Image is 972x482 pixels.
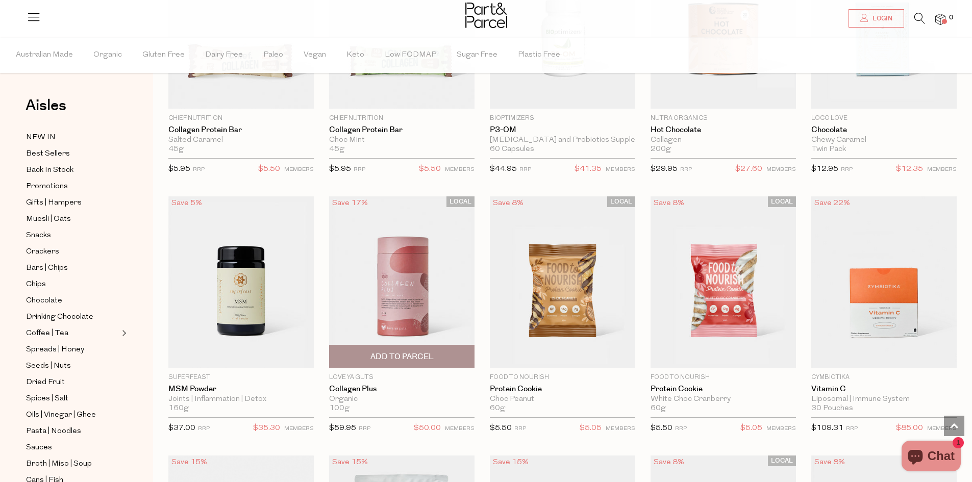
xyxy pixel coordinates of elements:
span: Spices | Salt [26,393,68,405]
div: Collagen [651,136,796,145]
span: LOCAL [446,196,475,207]
p: Food to Nourish [651,373,796,382]
p: Nutra Organics [651,114,796,123]
span: Promotions [26,181,68,193]
a: Back In Stock [26,164,119,176]
small: RRP [359,426,370,432]
span: $109.31 [811,424,843,432]
span: Sauces [26,442,52,454]
span: Drinking Chocolate [26,311,93,323]
small: RRP [675,426,687,432]
span: Spreads | Honey [26,344,84,356]
a: MSM Powder [168,385,314,394]
a: Gifts | Hampers [26,196,119,209]
span: 45g [168,145,184,154]
span: Back In Stock [26,164,73,176]
a: Collagen Protein Bar [168,125,314,135]
span: Gifts | Hampers [26,197,82,209]
span: Crackers [26,246,59,258]
small: RRP [193,167,205,172]
span: Twin Pack [811,145,846,154]
small: MEMBERS [606,426,635,432]
p: Cymbiotika [811,373,957,382]
span: Seeds | Nuts [26,360,71,372]
small: MEMBERS [445,426,475,432]
a: Oils | Vinegar | Ghee [26,409,119,421]
a: Promotions [26,180,119,193]
span: LOCAL [768,455,796,466]
a: Collagen Protein Bar [329,125,475,135]
small: RRP [846,426,858,432]
small: RRP [680,167,692,172]
span: Aisles [26,94,66,117]
span: 30 Pouches [811,404,853,413]
span: $59.95 [329,424,356,432]
span: $5.05 [740,422,762,435]
p: Love Ya Guts [329,373,475,382]
span: 0 [946,13,956,22]
a: Seeds | Nuts [26,360,119,372]
img: MSM Powder [168,196,314,367]
div: [MEDICAL_DATA] and Probiotics Supplements [490,136,635,145]
inbox-online-store-chat: Shopify online store chat [899,441,964,474]
a: Snacks [26,229,119,242]
span: $5.50 [419,163,441,176]
span: Vegan [304,37,326,73]
div: Save 17% [329,196,371,210]
span: Coffee | Tea [26,327,68,340]
span: Broth | Miso | Soup [26,458,92,470]
div: Joints | Inflammation | Detox [168,395,314,404]
a: Protein Cookie [490,385,635,394]
img: Vitamin C [811,196,957,367]
span: Gluten Free [142,37,185,73]
div: Save 8% [811,455,848,469]
div: Save 15% [168,455,210,469]
span: Best Sellers [26,148,70,160]
a: NEW IN [26,131,119,144]
div: Chewy Caramel [811,136,957,145]
small: RRP [514,426,526,432]
span: Chocolate [26,295,62,307]
div: Save 8% [651,196,687,210]
small: MEMBERS [766,426,796,432]
span: LOCAL [607,196,635,207]
a: Hot Chocolate [651,125,796,135]
a: Login [849,9,904,28]
a: Pasta | Noodles [26,425,119,438]
span: $50.00 [414,422,441,435]
small: MEMBERS [445,167,475,172]
span: Snacks [26,230,51,242]
span: $5.50 [258,163,280,176]
span: Login [870,14,892,23]
span: 60 Capsules [490,145,534,154]
span: $5.50 [651,424,672,432]
a: Best Sellers [26,147,119,160]
span: $44.95 [490,165,517,173]
a: Protein Cookie [651,385,796,394]
div: Save 22% [811,196,853,210]
span: Low FODMAP [385,37,436,73]
span: $37.00 [168,424,195,432]
span: Dairy Free [205,37,243,73]
p: Chief Nutrition [168,114,314,123]
span: Chips [26,278,46,291]
small: MEMBERS [606,167,635,172]
img: Protein Cookie [651,196,796,367]
span: NEW IN [26,132,56,144]
span: Paleo [263,37,283,73]
span: 100g [329,404,350,413]
div: Choc Mint [329,136,475,145]
a: Vitamin C [811,385,957,394]
a: Broth | Miso | Soup [26,458,119,470]
a: Muesli | Oats [26,213,119,225]
img: Collagen Plus [329,196,475,367]
span: Keto [346,37,364,73]
a: Drinking Chocolate [26,311,119,323]
a: Dried Fruit [26,376,119,389]
div: Save 8% [490,196,527,210]
span: $5.95 [329,165,351,173]
div: Save 15% [329,455,371,469]
a: Coffee | Tea [26,327,119,340]
span: $35.30 [253,422,280,435]
span: $5.95 [168,165,190,173]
